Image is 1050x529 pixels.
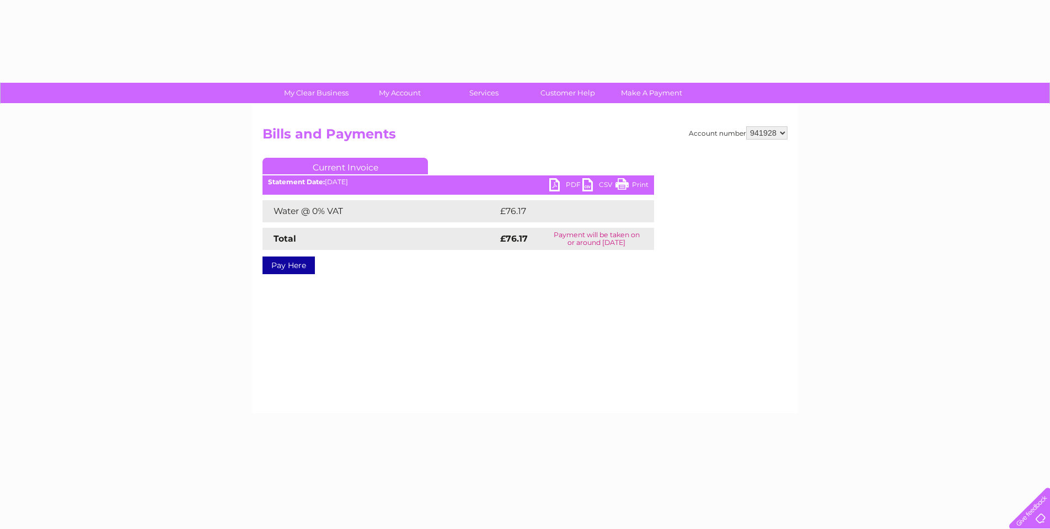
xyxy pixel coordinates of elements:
[615,178,649,194] a: Print
[268,178,325,186] b: Statement Date:
[522,83,613,103] a: Customer Help
[262,158,428,174] a: Current Invoice
[262,257,315,274] a: Pay Here
[438,83,529,103] a: Services
[262,126,787,147] h2: Bills and Payments
[689,126,787,140] div: Account number
[355,83,446,103] a: My Account
[271,83,362,103] a: My Clear Business
[262,200,497,222] td: Water @ 0% VAT
[549,178,582,194] a: PDF
[500,233,528,244] strong: £76.17
[539,228,654,250] td: Payment will be taken on or around [DATE]
[274,233,296,244] strong: Total
[606,83,697,103] a: Make A Payment
[582,178,615,194] a: CSV
[497,200,631,222] td: £76.17
[262,178,654,186] div: [DATE]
